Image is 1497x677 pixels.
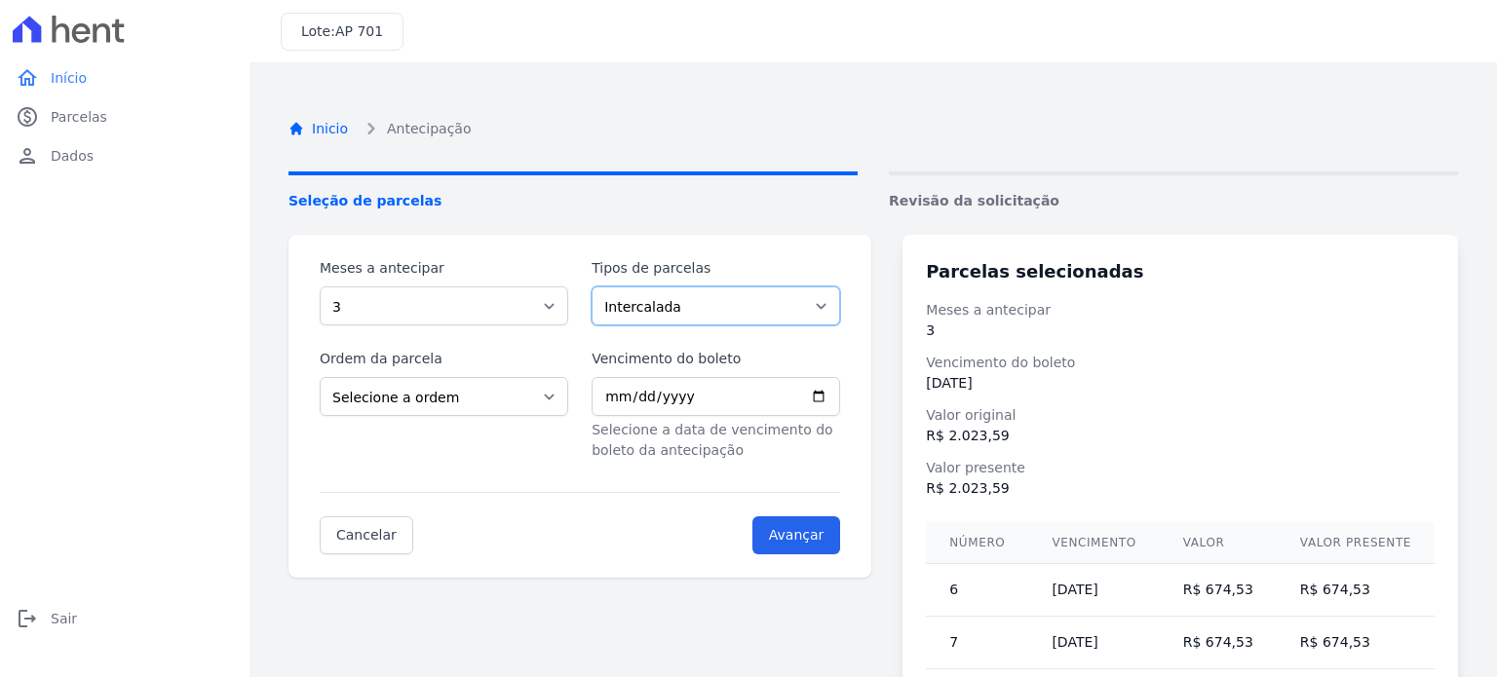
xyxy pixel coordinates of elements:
[288,119,348,139] a: Inicio
[926,478,1435,499] dd: R$ 2.023,59
[320,349,568,369] label: Ordem da parcela
[926,405,1435,426] dt: Valor original
[926,373,1435,394] dd: [DATE]
[926,320,1435,341] dd: 3
[8,58,242,97] a: homeInício
[16,607,39,630] i: logout
[1028,617,1159,669] td: [DATE]
[926,353,1435,373] dt: Vencimento do boleto
[51,146,94,166] span: Dados
[288,117,1458,140] nav: Breadcrumb
[51,609,77,628] span: Sair
[926,617,1028,669] td: 7
[288,191,858,211] span: Seleção de parcelas
[301,21,383,42] h3: Lote:
[16,144,39,168] i: person
[8,136,242,175] a: personDados
[889,191,1458,211] span: Revisão da solicitação
[592,349,840,369] label: Vencimento do boleto
[1028,522,1159,564] th: Vencimento
[288,171,1458,211] nav: Progress
[1277,617,1435,669] td: R$ 674,53
[926,300,1435,320] dt: Meses a antecipar
[752,516,841,554] input: Avançar
[1160,617,1277,669] td: R$ 674,53
[16,105,39,129] i: paid
[926,522,1028,564] th: Número
[926,426,1435,446] dd: R$ 2.023,59
[592,258,840,279] label: Tipos de parcelas
[926,564,1028,617] td: 6
[926,458,1435,478] dt: Valor presente
[51,68,87,88] span: Início
[387,119,471,139] span: Antecipação
[335,23,383,39] span: AP 701
[926,258,1435,284] h3: Parcelas selecionadas
[1277,564,1435,617] td: R$ 674,53
[1028,564,1159,617] td: [DATE]
[1160,564,1277,617] td: R$ 674,53
[592,420,840,461] p: Selecione a data de vencimento do boleto da antecipação
[1160,522,1277,564] th: Valor
[320,258,568,279] label: Meses a antecipar
[320,516,413,554] a: Cancelar
[1277,522,1435,564] th: Valor presente
[51,107,107,127] span: Parcelas
[8,599,242,638] a: logoutSair
[8,97,242,136] a: paidParcelas
[16,66,39,90] i: home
